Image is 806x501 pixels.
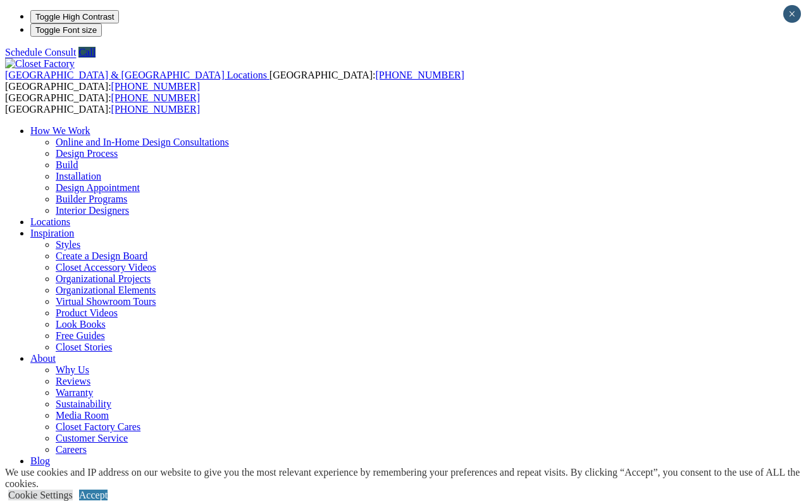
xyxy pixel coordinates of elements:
a: Interior Designers [56,205,129,216]
a: Organizational Projects [56,273,151,284]
a: Closet Stories [56,342,112,352]
a: Sustainability [56,399,111,409]
a: Call [78,47,96,58]
span: [GEOGRAPHIC_DATA] & [GEOGRAPHIC_DATA] Locations [5,70,267,80]
a: Schedule Consult [5,47,76,58]
a: Virtual Showroom Tours [56,296,156,307]
a: [PHONE_NUMBER] [111,104,200,114]
a: Locations [30,216,70,227]
button: Toggle High Contrast [30,10,119,23]
a: Why Us [56,364,89,375]
a: Closet Factory Cares [56,421,140,432]
a: Inspiration [30,228,74,238]
a: Styles [56,239,80,250]
div: We use cookies and IP address on our website to give you the most relevant experience by remember... [5,467,806,490]
a: How We Work [30,125,90,136]
a: Cookie Settings [8,490,73,500]
a: [PHONE_NUMBER] [111,92,200,103]
a: [PHONE_NUMBER] [111,81,200,92]
a: Blog [30,455,50,466]
a: Free Guides [56,330,105,341]
span: Toggle High Contrast [35,12,114,22]
a: Reviews [56,376,90,387]
a: Customer Service [56,433,128,443]
a: Builder Programs [56,194,127,204]
button: Close [783,5,801,23]
a: Design Process [56,148,118,159]
a: Online and In-Home Design Consultations [56,137,229,147]
a: About [30,353,56,364]
button: Toggle Font size [30,23,102,37]
span: [GEOGRAPHIC_DATA]: [GEOGRAPHIC_DATA]: [5,92,200,114]
a: Accept [79,490,108,500]
a: Look Books [56,319,106,330]
a: Build [56,159,78,170]
a: Create a Design Board [56,250,147,261]
a: Warranty [56,387,93,398]
span: [GEOGRAPHIC_DATA]: [GEOGRAPHIC_DATA]: [5,70,464,92]
span: Toggle Font size [35,25,97,35]
a: Product Videos [56,307,118,318]
a: Careers [56,444,87,455]
a: Media Room [56,410,109,421]
a: [PHONE_NUMBER] [375,70,464,80]
img: Closet Factory [5,58,75,70]
a: Organizational Elements [56,285,156,295]
a: [GEOGRAPHIC_DATA] & [GEOGRAPHIC_DATA] Locations [5,70,270,80]
a: Closet Accessory Videos [56,262,156,273]
a: Design Appointment [56,182,140,193]
a: Installation [56,171,101,182]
